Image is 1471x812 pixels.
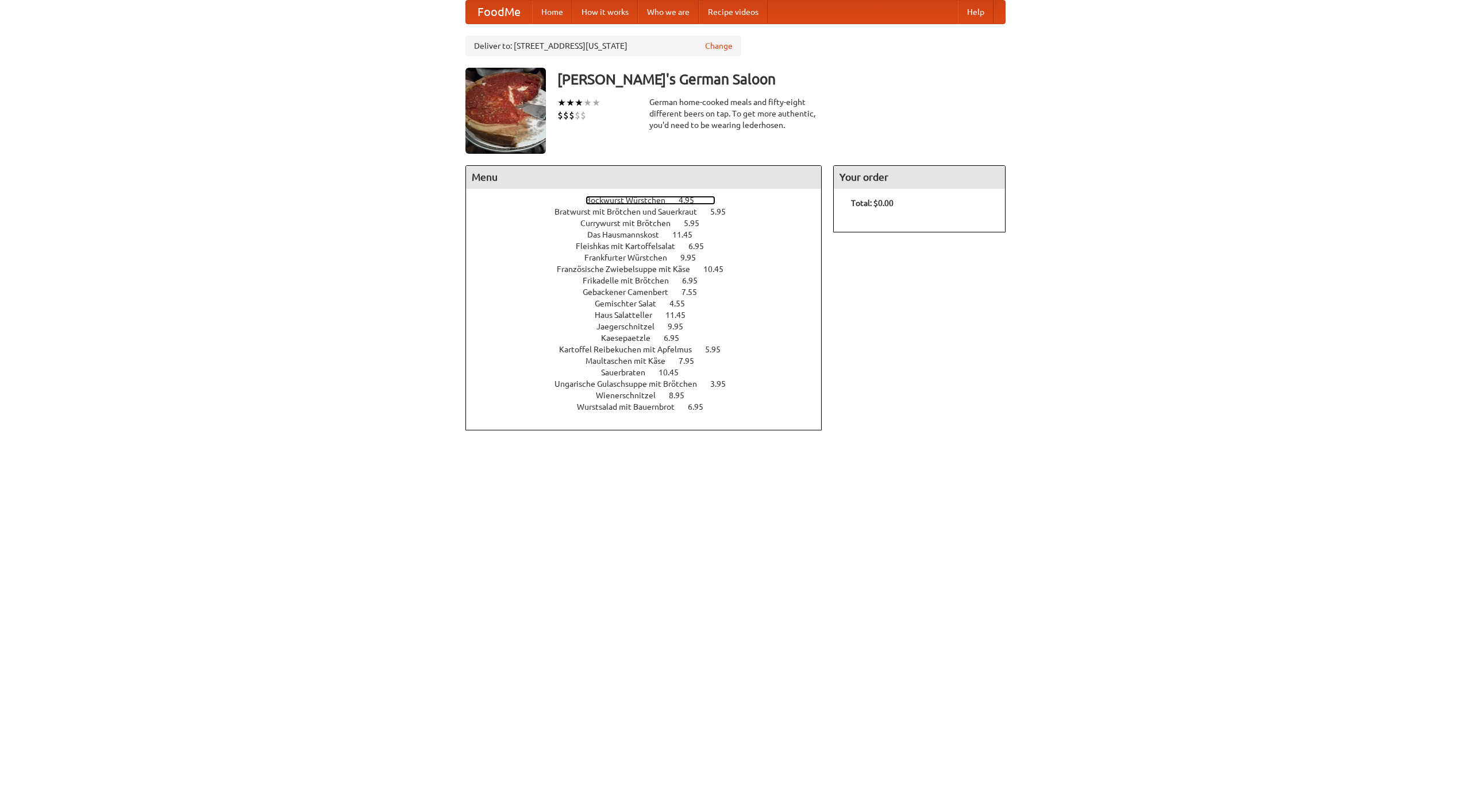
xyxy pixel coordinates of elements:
[572,1,638,24] a: How it works
[559,345,703,354] span: Kartoffel Reibekuchen mit Apfelmus
[554,207,747,216] a: Bratwurst mit Brötchen und Sauerkraut 5.95
[601,368,700,377] a: Sauerbraten 10.45
[601,368,657,377] span: Sauerbraten
[679,356,706,366] span: 7.95
[575,96,583,109] li: ★
[595,310,707,320] a: Haus Salatteller 11.45
[705,40,733,52] a: Change
[532,1,572,24] a: Home
[577,402,686,411] span: Wurstsalad mit Bauernbrot
[834,166,1005,189] h4: Your order
[659,368,690,377] span: 10.45
[710,379,737,388] span: 3.95
[576,242,725,251] a: Fleishkas mit Kartoffelsalat 6.95
[575,109,580,122] li: $
[584,253,679,262] span: Frankfurter Würstchen
[563,109,569,122] li: $
[595,299,668,308] span: Gemischter Salat
[583,96,592,109] li: ★
[583,287,680,297] span: Gebackener Camenbert
[710,207,737,216] span: 5.95
[679,196,706,205] span: 4.95
[684,219,711,228] span: 5.95
[649,96,822,131] div: German home-cooked meals and fifty-eight different beers on tap. To get more authentic, you'd nee...
[587,230,714,239] a: Das Hausmannskost 11.45
[557,109,563,122] li: $
[466,1,532,24] a: FoodMe
[669,299,696,308] span: 4.55
[669,391,696,400] span: 8.95
[596,391,706,400] a: Wienerschnitzel 8.95
[580,219,721,228] a: Currywurst mit Brötchen 5.95
[596,322,704,331] a: Jaegerschnitzel 9.95
[851,199,894,208] b: Total: $0.00
[557,265,702,274] span: Französische Zwiebelsuppe mit Käse
[583,287,718,297] a: Gebackener Camenbert 7.55
[688,402,715,411] span: 6.95
[592,96,600,109] li: ★
[586,356,677,366] span: Maultaschen mit Käse
[601,333,700,343] a: Kaesepaetzle 6.95
[699,1,768,24] a: Recipe videos
[705,345,732,354] span: 5.95
[554,379,708,388] span: Ungarische Gulaschsuppe mit Brötchen
[586,196,715,205] a: Bockwurst Würstchen 4.95
[583,276,719,285] a: Frikadelle mit Brötchen 6.95
[664,333,691,343] span: 6.95
[596,322,666,331] span: Jaegerschnitzel
[672,230,704,239] span: 11.45
[595,299,706,308] a: Gemischter Salat 4.55
[681,287,708,297] span: 7.55
[583,276,680,285] span: Frikadelle mit Brötchen
[577,402,725,411] a: Wurstsalad mit Bauernbrot 6.95
[586,356,715,366] a: Maultaschen mit Käse 7.95
[682,276,709,285] span: 6.95
[559,345,742,354] a: Kartoffel Reibekuchen mit Apfelmus 5.95
[688,242,715,251] span: 6.95
[557,265,745,274] a: Französische Zwiebelsuppe mit Käse 10.45
[554,379,747,388] a: Ungarische Gulaschsuppe mit Brötchen 3.95
[557,96,566,109] li: ★
[587,230,671,239] span: Das Hausmannskost
[569,109,575,122] li: $
[596,391,667,400] span: Wienerschnitzel
[465,36,741,56] div: Deliver to: [STREET_ADDRESS][US_STATE]
[586,196,677,205] span: Bockwurst Würstchen
[703,265,735,274] span: 10.45
[958,1,993,24] a: Help
[465,68,546,154] img: angular.jpg
[595,310,664,320] span: Haus Salatteller
[576,242,687,251] span: Fleishkas mit Kartoffelsalat
[566,96,575,109] li: ★
[680,253,707,262] span: 9.95
[557,68,1006,91] h3: [PERSON_NAME]'s German Saloon
[580,219,682,228] span: Currywurst mit Brötchen
[601,333,662,343] span: Kaesepaetzle
[580,109,586,122] li: $
[638,1,699,24] a: Who we are
[665,310,697,320] span: 11.45
[584,253,717,262] a: Frankfurter Würstchen 9.95
[554,207,708,216] span: Bratwurst mit Brötchen und Sauerkraut
[466,166,821,189] h4: Menu
[668,322,695,331] span: 9.95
